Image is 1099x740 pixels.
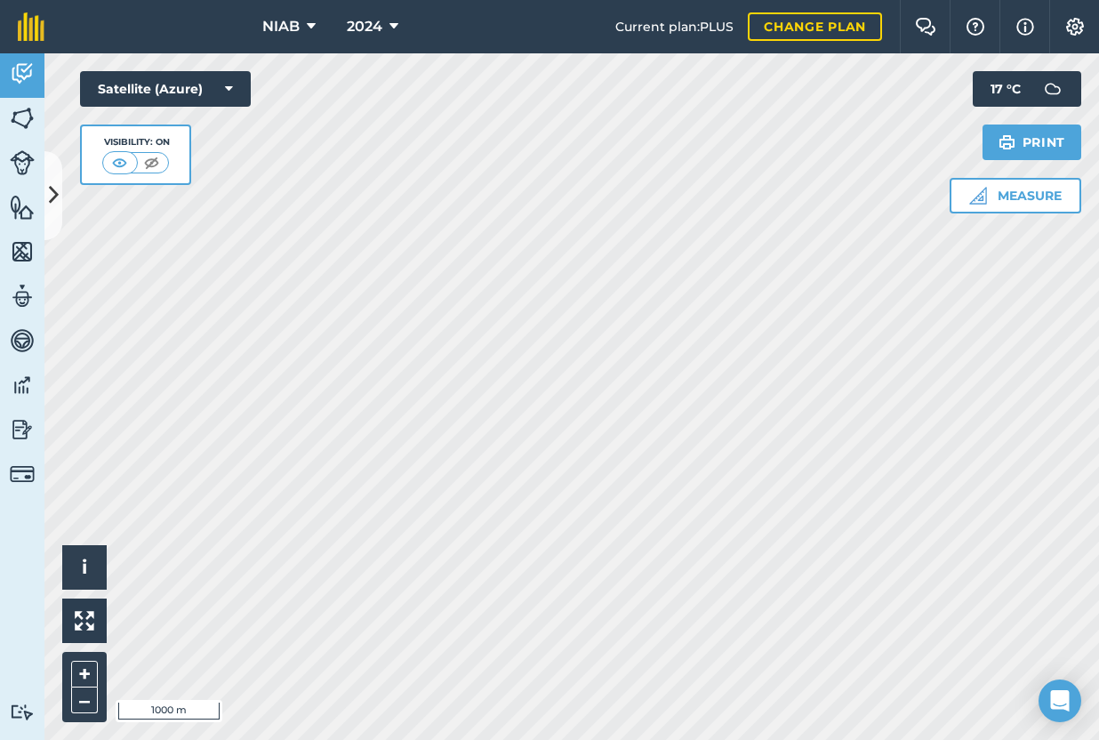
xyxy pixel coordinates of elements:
img: svg+xml;base64,PD94bWwgdmVyc2lvbj0iMS4wIiBlbmNvZGluZz0idXRmLTgiPz4KPCEtLSBHZW5lcmF0b3I6IEFkb2JlIE... [10,372,35,398]
div: Open Intercom Messenger [1039,680,1081,722]
a: Change plan [748,12,882,41]
img: svg+xml;base64,PD94bWwgdmVyc2lvbj0iMS4wIiBlbmNvZGluZz0idXRmLTgiPz4KPCEtLSBHZW5lcmF0b3I6IEFkb2JlIE... [10,60,35,87]
img: svg+xml;base64,PD94bWwgdmVyc2lvbj0iMS4wIiBlbmNvZGluZz0idXRmLTgiPz4KPCEtLSBHZW5lcmF0b3I6IEFkb2JlIE... [10,283,35,310]
span: Current plan : PLUS [615,17,734,36]
button: Satellite (Azure) [80,71,251,107]
img: svg+xml;base64,PHN2ZyB4bWxucz0iaHR0cDovL3d3dy53My5vcmcvMjAwMC9zdmciIHdpZHRoPSI1MCIgaGVpZ2h0PSI0MC... [108,154,131,172]
img: svg+xml;base64,PHN2ZyB4bWxucz0iaHR0cDovL3d3dy53My5vcmcvMjAwMC9zdmciIHdpZHRoPSIxOSIgaGVpZ2h0PSIyNC... [999,132,1015,153]
img: A cog icon [1064,18,1086,36]
img: svg+xml;base64,PD94bWwgdmVyc2lvbj0iMS4wIiBlbmNvZGluZz0idXRmLTgiPz4KPCEtLSBHZW5lcmF0b3I6IEFkb2JlIE... [10,150,35,175]
img: svg+xml;base64,PHN2ZyB4bWxucz0iaHR0cDovL3d3dy53My5vcmcvMjAwMC9zdmciIHdpZHRoPSI1MCIgaGVpZ2h0PSI0MC... [140,154,163,172]
span: 17 ° C [991,71,1021,107]
span: 2024 [347,16,382,37]
img: svg+xml;base64,PD94bWwgdmVyc2lvbj0iMS4wIiBlbmNvZGluZz0idXRmLTgiPz4KPCEtLSBHZW5lcmF0b3I6IEFkb2JlIE... [10,327,35,354]
button: Print [983,125,1082,160]
img: svg+xml;base64,PHN2ZyB4bWxucz0iaHR0cDovL3d3dy53My5vcmcvMjAwMC9zdmciIHdpZHRoPSI1NiIgaGVpZ2h0PSI2MC... [10,194,35,221]
img: fieldmargin Logo [18,12,44,41]
span: NIAB [262,16,300,37]
button: Measure [950,178,1081,213]
img: svg+xml;base64,PHN2ZyB4bWxucz0iaHR0cDovL3d3dy53My5vcmcvMjAwMC9zdmciIHdpZHRoPSI1NiIgaGVpZ2h0PSI2MC... [10,238,35,265]
img: svg+xml;base64,PD94bWwgdmVyc2lvbj0iMS4wIiBlbmNvZGluZz0idXRmLTgiPz4KPCEtLSBHZW5lcmF0b3I6IEFkb2JlIE... [10,704,35,720]
img: svg+xml;base64,PHN2ZyB4bWxucz0iaHR0cDovL3d3dy53My5vcmcvMjAwMC9zdmciIHdpZHRoPSIxNyIgaGVpZ2h0PSIxNy... [1016,16,1034,37]
img: Ruler icon [969,187,987,205]
img: Two speech bubbles overlapping with the left bubble in the forefront [915,18,936,36]
img: A question mark icon [965,18,986,36]
span: i [82,556,87,578]
button: i [62,545,107,590]
img: svg+xml;base64,PD94bWwgdmVyc2lvbj0iMS4wIiBlbmNvZGluZz0idXRmLTgiPz4KPCEtLSBHZW5lcmF0b3I6IEFkb2JlIE... [10,416,35,443]
img: svg+xml;base64,PD94bWwgdmVyc2lvbj0iMS4wIiBlbmNvZGluZz0idXRmLTgiPz4KPCEtLSBHZW5lcmF0b3I6IEFkb2JlIE... [10,462,35,487]
button: 17 °C [973,71,1081,107]
img: svg+xml;base64,PHN2ZyB4bWxucz0iaHR0cDovL3d3dy53My5vcmcvMjAwMC9zdmciIHdpZHRoPSI1NiIgaGVpZ2h0PSI2MC... [10,105,35,132]
img: Four arrows, one pointing top left, one top right, one bottom right and the last bottom left [75,611,94,631]
button: – [71,688,98,713]
div: Visibility: On [102,135,170,149]
img: svg+xml;base64,PD94bWwgdmVyc2lvbj0iMS4wIiBlbmNvZGluZz0idXRmLTgiPz4KPCEtLSBHZW5lcmF0b3I6IEFkb2JlIE... [1035,71,1071,107]
button: + [71,661,98,688]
